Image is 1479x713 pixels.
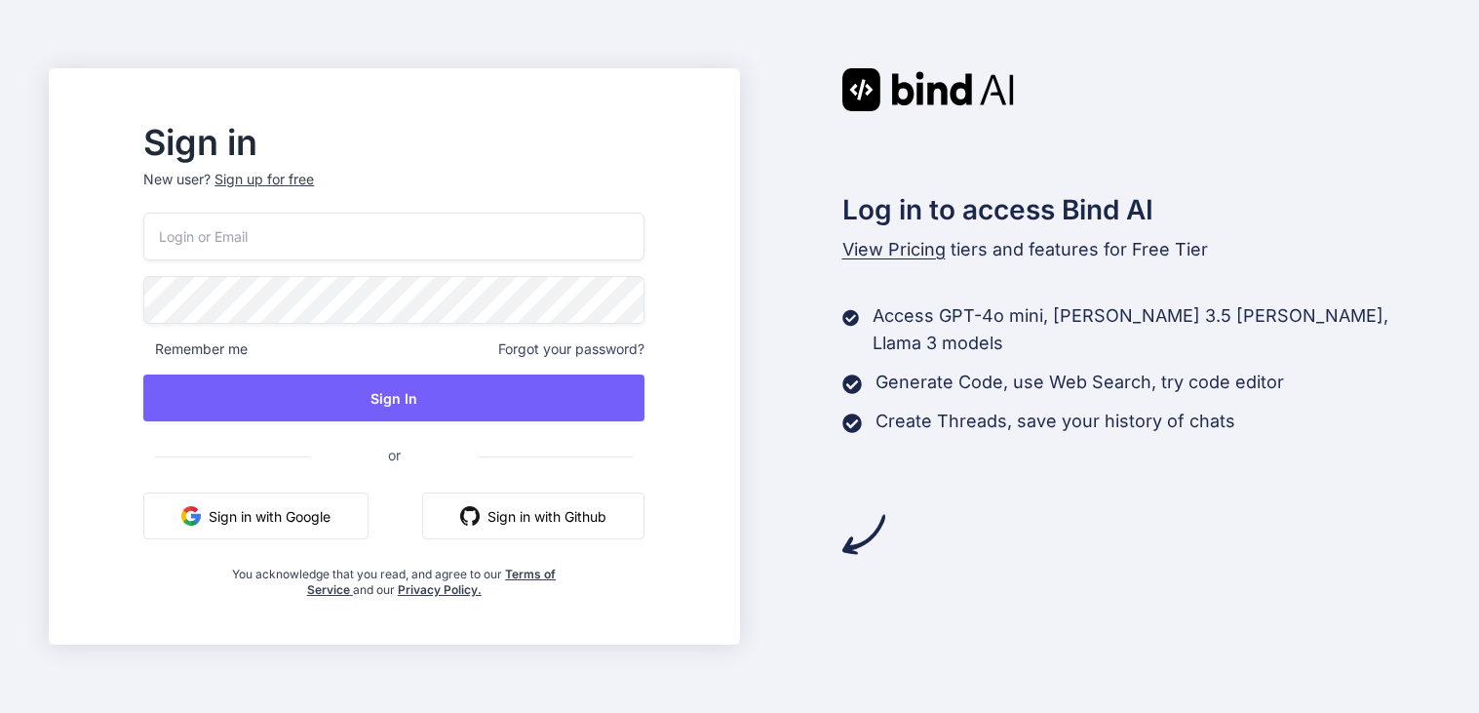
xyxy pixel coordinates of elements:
span: Forgot your password? [498,339,644,359]
img: Bind AI logo [842,68,1014,111]
span: Remember me [143,339,248,359]
button: Sign In [143,375,644,421]
h2: Sign in [143,127,644,158]
input: Login or Email [143,213,644,260]
img: github [460,506,480,526]
p: New user? [143,170,644,213]
span: View Pricing [842,239,946,259]
p: tiers and features for Free Tier [842,236,1431,263]
img: google [181,506,201,526]
p: Access GPT-4o mini, [PERSON_NAME] 3.5 [PERSON_NAME], Llama 3 models [873,302,1430,357]
img: arrow [842,513,885,556]
h2: Log in to access Bind AI [842,189,1431,230]
p: Generate Code, use Web Search, try code editor [876,369,1284,396]
button: Sign in with Github [422,493,644,539]
div: You acknowledge that you read, and agree to our and our [227,555,562,598]
div: Sign up for free [214,170,314,189]
a: Terms of Service [307,567,557,597]
span: or [310,431,479,479]
p: Create Threads, save your history of chats [876,408,1235,435]
button: Sign in with Google [143,493,369,539]
a: Privacy Policy. [398,582,482,597]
